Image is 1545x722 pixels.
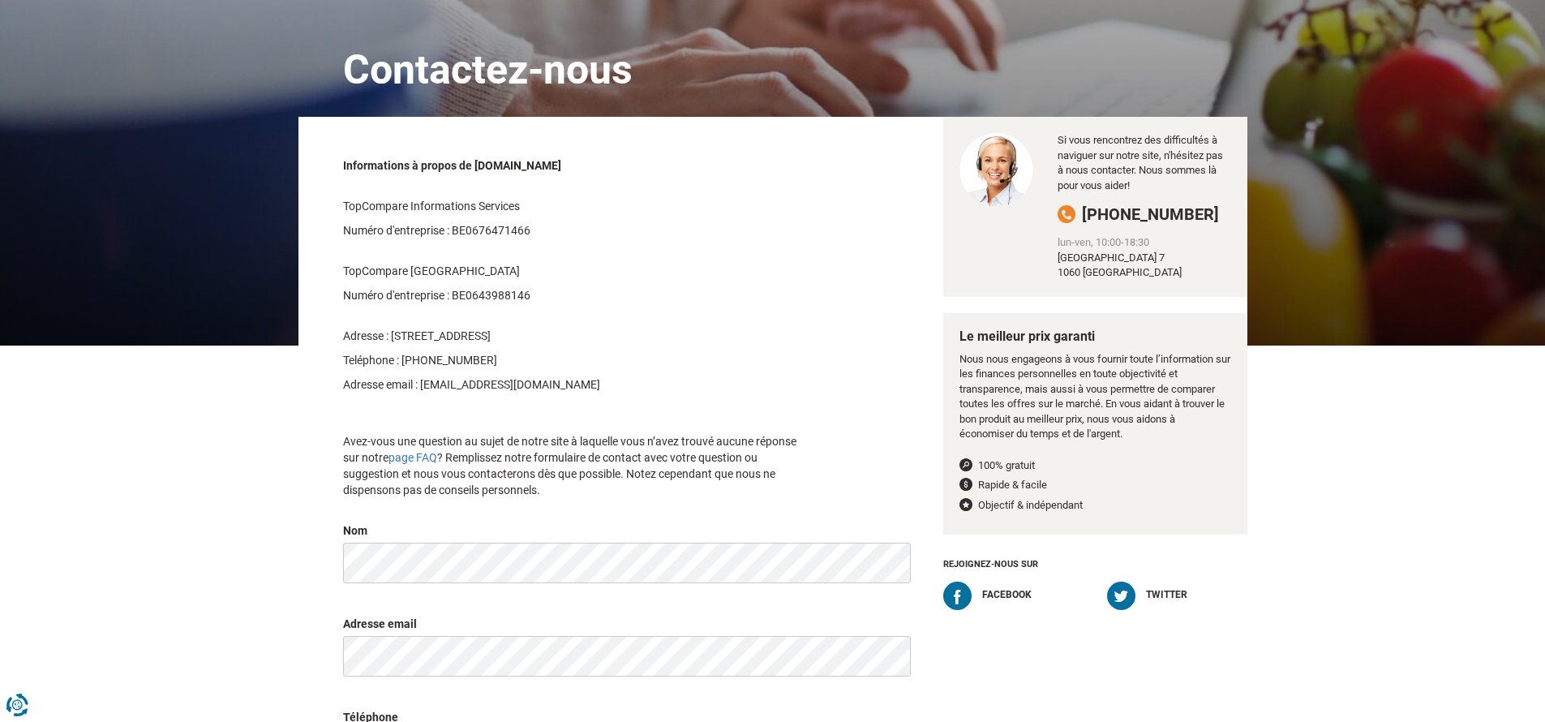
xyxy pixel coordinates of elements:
[1107,582,1247,610] a: Twitter
[343,222,812,239] p: Numéro d'entreprise : BE0676471466
[959,352,1231,442] p: Nous nous engageons à vous fournir toute l’information sur les finances personnelles en toute obj...
[343,159,561,172] strong: Informations à propos de [DOMAIN_NAME]
[311,7,1235,117] h1: Contactez-nous
[982,589,1032,600] span: Facebook
[1146,589,1187,600] span: Twitter
[343,328,812,344] p: Adresse : [STREET_ADDRESS]
[343,352,812,368] p: Teléphone : [PHONE_NUMBER]
[959,458,1231,474] li: 100% gratuit
[1058,251,1230,281] div: [GEOGRAPHIC_DATA] 7 1060 [GEOGRAPHIC_DATA]
[959,478,1231,493] li: Rapide & facile
[1058,235,1230,251] div: lun-ven, 10:00-18:30
[959,329,1231,344] h4: Le meilleur prix garanti
[1082,204,1219,224] span: [PHONE_NUMBER]
[943,582,1084,610] a: Facebook
[388,451,437,464] a: page FAQ
[943,551,1247,574] h5: Rejoignez-nous sur
[1058,133,1230,193] p: Si vous rencontrez des difficultés à naviguer sur notre site, n'hésitez pas à nous contacter. Nou...
[343,433,812,498] p: Avez-vous une question au sujet de notre site à laquelle vous n’avez trouvé aucune réponse sur no...
[343,522,367,539] label: Nom
[343,616,417,632] label: Adresse email
[343,287,812,303] p: Numéro d'entreprise : BE0643988146
[343,198,812,214] p: TopCompare Informations Services
[343,263,812,279] p: TopCompare [GEOGRAPHIC_DATA]
[959,133,1034,207] img: We are happy to speak to you
[959,498,1231,514] li: Objectif & indépendant
[343,376,812,393] p: Adresse email : [EMAIL_ADDRESS][DOMAIN_NAME]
